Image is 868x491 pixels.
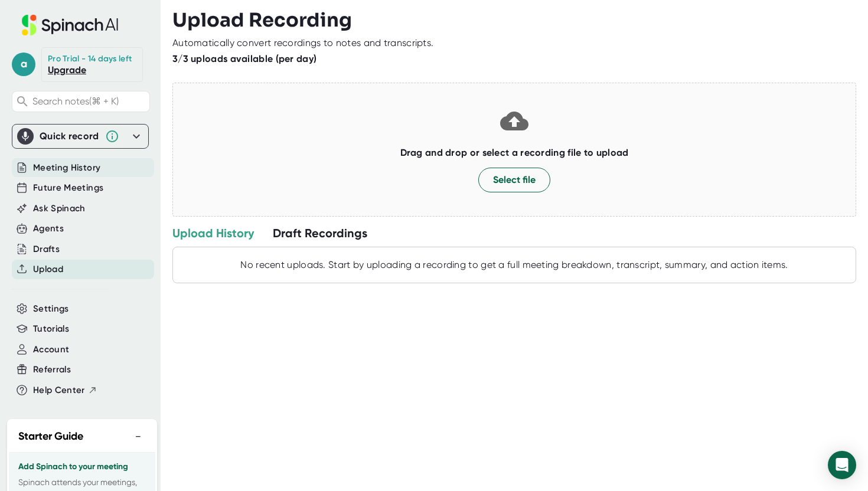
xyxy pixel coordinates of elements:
[12,53,35,76] span: a
[33,302,69,316] button: Settings
[33,363,71,377] button: Referrals
[130,428,146,445] button: −
[33,263,63,276] button: Upload
[172,37,433,49] div: Automatically convert recordings to notes and transcripts.
[172,53,316,64] b: 3/3 uploads available (per day)
[33,384,85,397] span: Help Center
[18,428,83,444] h2: Starter Guide
[493,173,536,187] span: Select file
[172,9,856,31] h3: Upload Recording
[273,225,367,241] div: Draft Recordings
[179,259,850,271] div: No recent uploads. Start by uploading a recording to get a full meeting breakdown, transcript, su...
[17,125,143,148] div: Quick record
[478,168,550,192] button: Select file
[18,462,146,472] h3: Add Spinach to your meeting
[172,225,254,241] div: Upload History
[32,96,119,107] span: Search notes (⌘ + K)
[33,222,64,235] button: Agents
[33,243,60,256] button: Drafts
[33,343,69,356] button: Account
[48,54,132,64] div: Pro Trial - 14 days left
[33,181,103,195] button: Future Meetings
[33,202,86,215] button: Ask Spinach
[48,64,86,76] a: Upgrade
[33,322,69,336] button: Tutorials
[33,161,100,175] button: Meeting History
[828,451,856,479] div: Open Intercom Messenger
[40,130,99,142] div: Quick record
[400,147,629,158] b: Drag and drop or select a recording file to upload
[33,384,97,397] button: Help Center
